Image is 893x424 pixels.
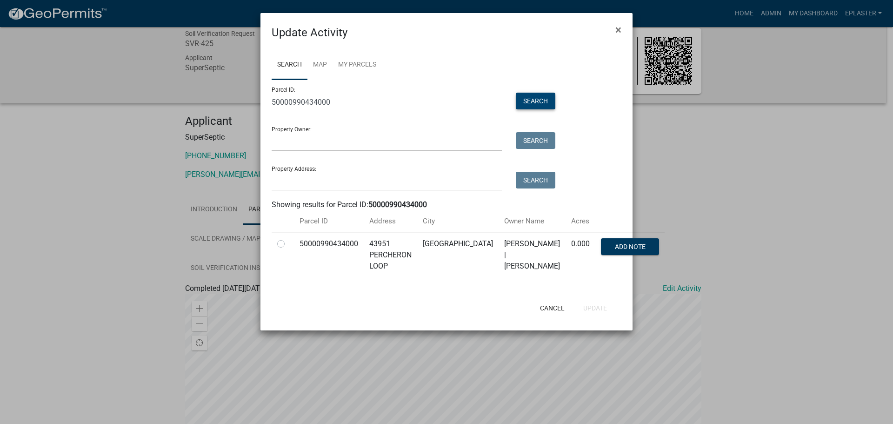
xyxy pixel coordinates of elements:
td: 0.000 [566,232,595,277]
div: Showing results for Parcel ID: [272,199,621,210]
th: Address [364,210,417,232]
button: Search [516,93,555,109]
h4: Update Activity [272,24,347,41]
th: City [417,210,499,232]
a: Search [272,50,307,80]
a: My Parcels [333,50,382,80]
td: [PERSON_NAME] | [PERSON_NAME] [499,232,566,277]
td: 43951 PERCHERON LOOP [364,232,417,277]
strong: 50000990434000 [368,200,427,209]
button: Search [516,172,555,188]
button: Add Note [601,238,659,255]
td: 50000990434000 [294,232,364,277]
td: [GEOGRAPHIC_DATA] [417,232,499,277]
a: Map [307,50,333,80]
th: Owner Name [499,210,566,232]
button: Close [608,17,629,43]
button: Search [516,132,555,149]
span: × [615,23,621,36]
button: Cancel [533,300,572,316]
th: Parcel ID [294,210,364,232]
span: Add Note [615,242,646,250]
button: Update [576,300,614,316]
th: Acres [566,210,595,232]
